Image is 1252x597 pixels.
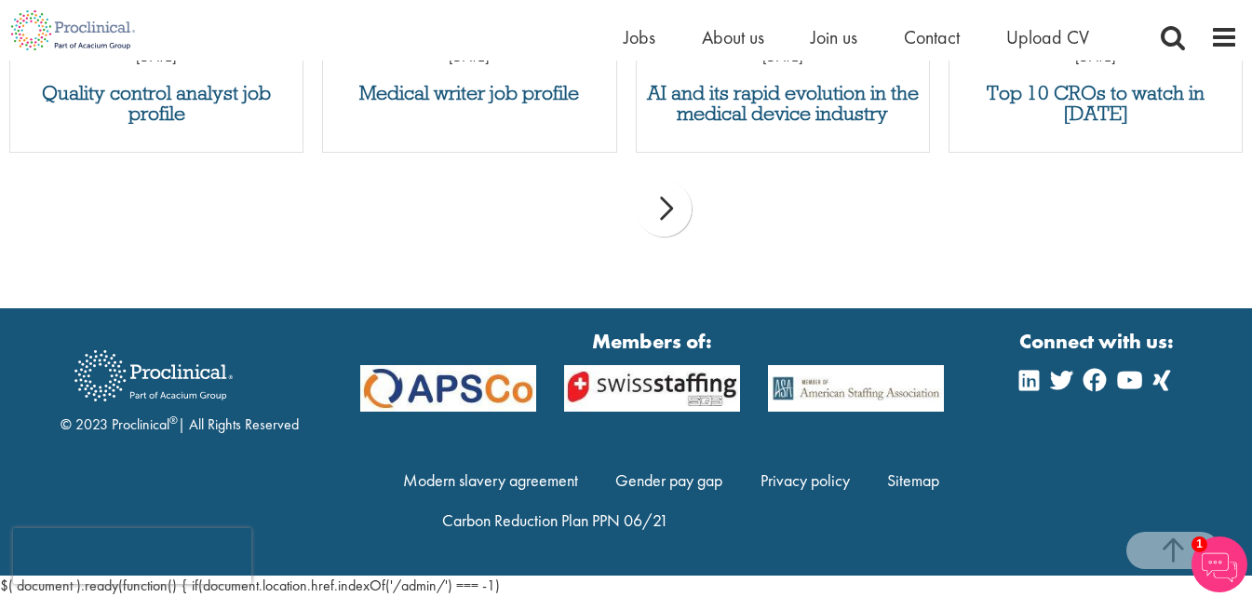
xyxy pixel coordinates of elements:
[442,509,668,531] a: Carbon Reduction Plan PPN 06/21
[702,25,764,49] a: About us
[1019,327,1178,356] strong: Connect with us:
[904,25,960,49] a: Contact
[61,337,247,414] img: Proclinical Recruitment
[887,469,939,491] a: Sitemap
[1191,536,1247,592] img: Chatbot
[811,25,857,49] a: Join us
[1006,25,1089,49] a: Upload CV
[959,83,1232,124] a: Top 10 CROs to watch in [DATE]
[754,365,958,412] img: APSCo
[403,469,578,491] a: Modern slavery agreement
[169,413,178,427] sup: ®
[624,25,655,49] a: Jobs
[1191,536,1207,552] span: 1
[646,83,920,124] a: AI and its rapid evolution in the medical device industry
[61,336,299,436] div: © 2023 Proclinical | All Rights Reserved
[761,469,850,491] a: Privacy policy
[332,83,606,103] a: Medical writer job profile
[346,365,550,412] img: APSCo
[615,469,722,491] a: Gender pay gap
[13,528,251,584] iframe: reCAPTCHA
[20,83,293,124] a: Quality control analyst job profile
[550,365,754,412] img: APSCo
[636,181,692,237] div: next
[360,327,945,356] strong: Members of:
